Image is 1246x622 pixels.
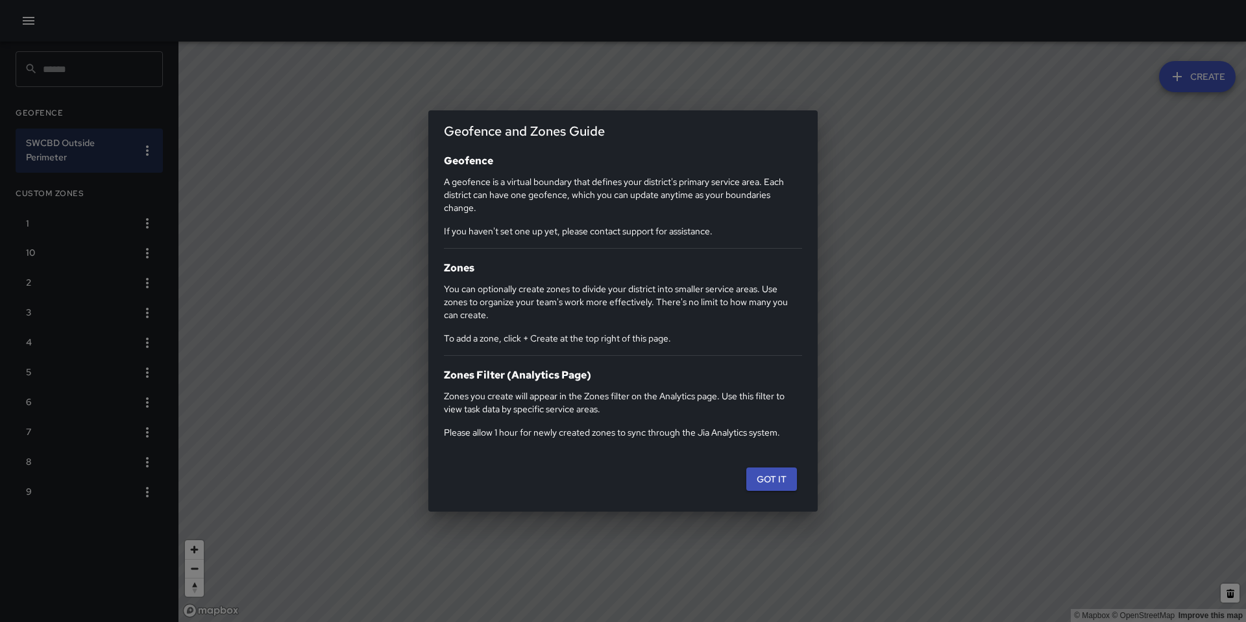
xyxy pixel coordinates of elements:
h6: Geofence [444,152,802,170]
p: If you haven't set one up yet, please contact support for assistance. [444,225,802,238]
h2: Geofence and Zones Guide [428,110,818,152]
button: Got it [746,467,797,491]
p: To add a zone, click + Create at the top right of this page. [444,332,802,345]
p: Please allow 1 hour for newly created zones to sync through the Jia Analytics system. [444,426,802,439]
p: Zones you create will appear in the Zones filter on the Analytics page. Use this filter to view t... [444,390,802,416]
p: A geofence is a virtual boundary that defines your district's primary service area. Each district... [444,175,802,214]
h6: Zones [444,259,802,277]
h6: Zones Filter (Analytics Page) [444,366,802,384]
p: You can optionally create zones to divide your district into smaller service areas. Use zones to ... [444,282,802,321]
